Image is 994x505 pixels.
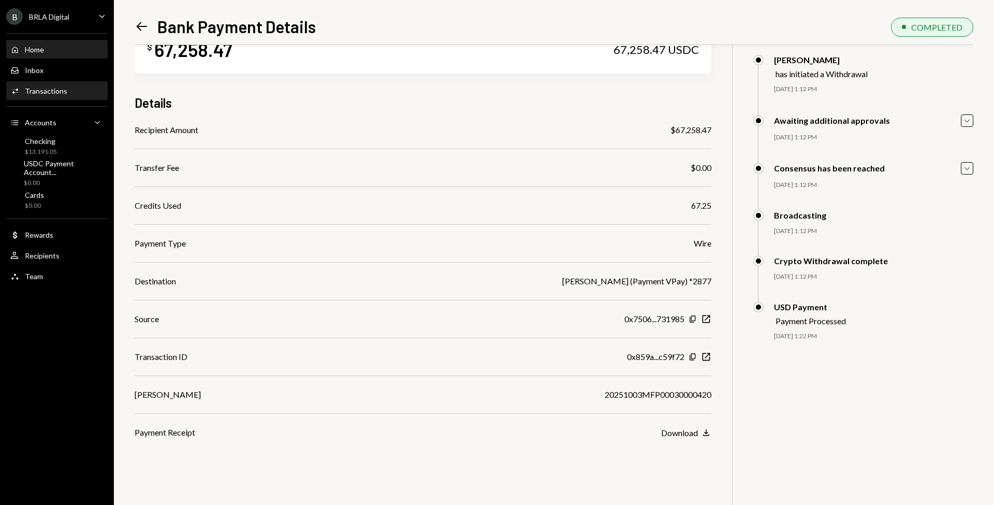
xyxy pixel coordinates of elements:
div: $67,258.47 [670,124,711,136]
div: Source [135,313,159,325]
div: 67,258.47 [154,38,232,61]
div: 20251003MFP00030000420 [605,388,711,401]
div: $0.00 [691,162,711,174]
div: Credits Used [135,199,181,212]
div: Wire [694,237,711,250]
div: Checking [25,137,57,146]
button: Download [661,427,711,439]
div: Transaction ID [135,351,187,363]
a: USDC Payment Account...$0.00 [6,161,108,185]
div: Crypto Withdrawal complete [774,256,888,266]
a: Accounts [6,113,108,132]
div: [DATE] 1:12 PM [774,181,973,190]
div: Download [661,428,698,438]
div: Accounts [25,118,56,127]
div: Inbox [25,66,43,75]
div: Recipients [25,251,60,260]
a: Cards$0.00 [6,187,108,212]
div: 0x7506...731985 [624,313,684,325]
div: Payment Receipt [135,426,195,439]
div: [DATE] 1:12 PM [774,227,973,236]
div: USDC Payment Account... [24,159,104,177]
div: B [6,8,23,25]
div: Transfer Fee [135,162,179,174]
div: has initiated a Withdrawal [776,69,868,79]
div: [DATE] 1:12 PM [774,85,973,94]
div: Cards [25,191,44,199]
div: [PERSON_NAME] [135,388,201,401]
div: Awaiting additional approvals [774,116,890,125]
a: Transactions [6,81,108,100]
a: Checking$13,191.05 [6,134,108,158]
a: Inbox [6,61,108,79]
div: Broadcasting [774,210,826,220]
div: USD Payment [774,302,846,312]
div: COMPLETED [911,22,962,32]
div: Rewards [25,230,53,239]
div: Payment Processed [776,316,846,326]
div: Consensus has been reached [774,163,885,173]
div: Transactions [25,86,67,95]
div: [PERSON_NAME] [774,55,868,65]
div: [DATE] 1:22 PM [774,332,973,341]
div: BRLA Digital [29,12,69,21]
div: [PERSON_NAME] (Payment VPay) *2877 [562,275,711,287]
h1: Bank Payment Details [157,16,316,37]
h3: Details [135,94,172,111]
div: $ [147,42,152,52]
div: $13,191.05 [25,148,57,156]
a: Home [6,40,108,59]
a: Recipients [6,246,108,265]
div: 0x859a...c59f72 [627,351,684,363]
div: $0.00 [24,179,104,187]
div: Team [25,272,43,281]
div: [DATE] 1:12 PM [774,133,973,142]
div: 67.25 [691,199,711,212]
div: Recipient Amount [135,124,198,136]
div: $0.00 [25,201,44,210]
div: Destination [135,275,176,287]
a: Team [6,267,108,285]
div: [DATE] 1:12 PM [774,272,973,281]
div: Home [25,45,44,54]
div: Payment Type [135,237,186,250]
a: Rewards [6,225,108,244]
div: 67,258.47 USDC [613,42,699,57]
